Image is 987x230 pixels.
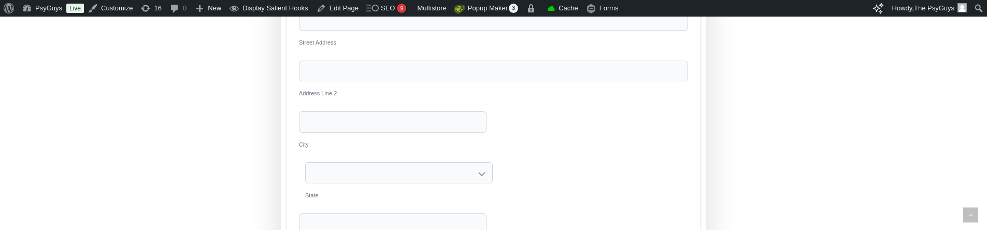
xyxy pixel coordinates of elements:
[299,135,487,152] label: City
[963,208,978,223] a: Back to top
[397,4,406,13] div: 9
[299,33,688,50] label: Street Address
[305,185,493,203] label: State
[66,4,84,13] a: Live
[509,4,518,13] span: 3
[957,3,967,12] img: Avatar photo
[299,83,688,101] label: Address Line 2
[914,4,954,12] span: The PsyGuys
